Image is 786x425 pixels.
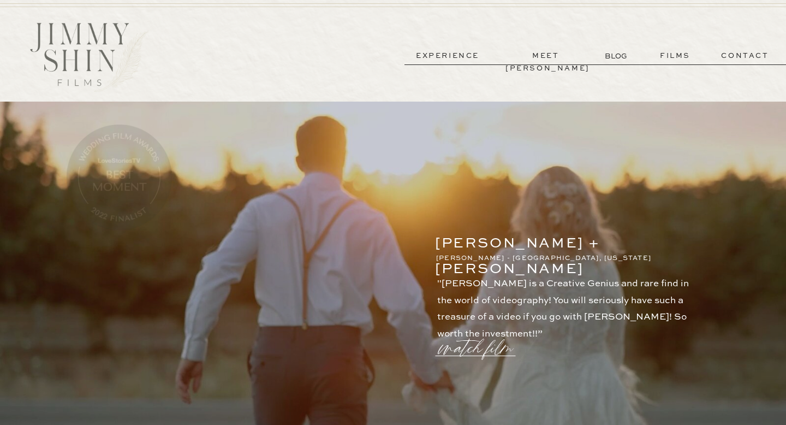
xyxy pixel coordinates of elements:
[648,50,702,62] a: films
[706,50,784,62] a: contact
[437,276,700,329] p: "[PERSON_NAME] is a Creative Genius and rare find in the world of videography! You will seriously...
[407,50,488,62] a: experience
[505,50,586,62] a: meet [PERSON_NAME]
[436,253,665,263] p: [PERSON_NAME] - [GEOGRAPHIC_DATA], [US_STATE]
[605,50,629,62] a: BLOG
[435,231,664,246] p: [PERSON_NAME] + [PERSON_NAME]
[440,321,519,362] a: watch film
